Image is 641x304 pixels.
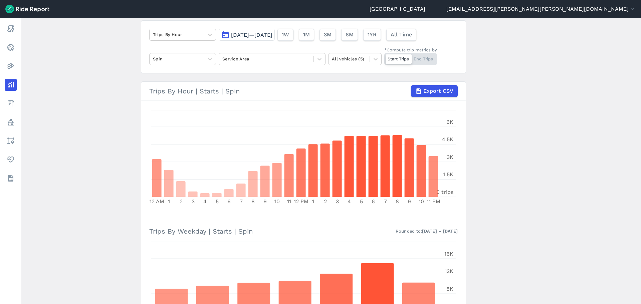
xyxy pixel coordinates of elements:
tspan: 3K [447,154,453,160]
tspan: 11 PM [427,198,440,205]
tspan: 10 [419,198,424,205]
button: [EMAIL_ADDRESS][PERSON_NAME][PERSON_NAME][DOMAIN_NAME] [446,5,636,13]
tspan: 8K [446,286,453,292]
tspan: 4 [348,198,351,205]
tspan: 8 [396,198,399,205]
tspan: 1 [168,198,170,205]
button: 1W [277,29,293,41]
a: Heatmaps [5,60,17,72]
tspan: 4 [203,198,207,205]
span: All Time [391,31,412,39]
tspan: 9 [263,198,267,205]
a: Datasets [5,172,17,184]
div: Rounded to: [396,228,458,234]
a: Analyze [5,79,17,91]
tspan: 10 [274,198,280,205]
a: [GEOGRAPHIC_DATA] [370,5,425,13]
tspan: 7 [240,198,243,205]
span: 1YR [368,31,377,39]
span: 3M [324,31,332,39]
button: 1M [299,29,314,41]
a: Fees [5,97,17,109]
span: [DATE]—[DATE] [231,32,272,38]
span: 1W [282,31,289,39]
tspan: 11 [287,198,291,205]
a: Areas [5,135,17,147]
tspan: 2 [180,198,183,205]
button: 6M [341,29,358,41]
a: Report [5,23,17,35]
img: Ride Report [5,5,49,13]
button: 1YR [363,29,381,41]
button: Export CSV [411,85,458,97]
tspan: 1.5K [443,171,453,178]
h3: Trips By Weekday | Starts | Spin [149,222,458,240]
a: Realtime [5,41,17,53]
tspan: 7 [384,198,387,205]
tspan: 0 trips [436,189,453,195]
tspan: 12 AM [150,198,164,205]
tspan: 3 [192,198,195,205]
div: *Compute trip metrics by [384,47,437,53]
tspan: 6 [227,198,231,205]
a: Health [5,154,17,166]
tspan: 2 [324,198,327,205]
button: 3M [319,29,336,41]
tspan: 6 [372,198,375,205]
button: All Time [386,29,416,41]
tspan: 5 [216,198,219,205]
tspan: 6K [446,119,453,125]
tspan: 4.5K [442,136,453,142]
a: Policy [5,116,17,128]
span: Export CSV [423,87,453,95]
div: Trips By Hour | Starts | Spin [149,85,458,97]
tspan: 8 [251,198,255,205]
tspan: 12 PM [294,198,308,205]
span: 1M [303,31,310,39]
tspan: 3 [336,198,339,205]
span: 6M [346,31,354,39]
tspan: 9 [408,198,411,205]
tspan: 12K [445,268,453,274]
tspan: 1 [312,198,314,205]
tspan: 16K [444,251,453,257]
tspan: 5 [360,198,363,205]
strong: [DATE] – [DATE] [422,229,458,234]
button: [DATE]—[DATE] [219,29,275,41]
